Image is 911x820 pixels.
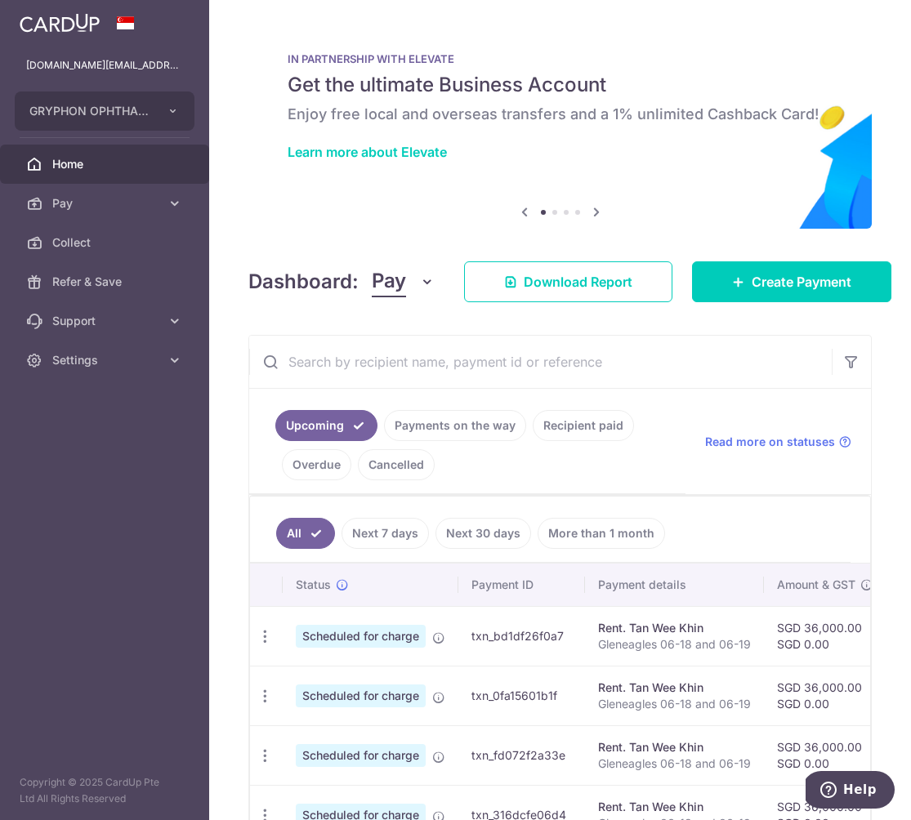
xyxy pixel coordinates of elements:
p: Gleneagles 06-18 and 06-19 [598,755,751,772]
button: Pay [372,266,435,297]
td: txn_0fa15601b1f [458,666,585,725]
a: Next 7 days [342,518,429,549]
a: Next 30 days [435,518,531,549]
p: Gleneagles 06-18 and 06-19 [598,636,751,653]
div: Rent. Tan Wee Khin [598,799,751,815]
a: Learn more about Elevate [288,144,447,160]
span: Home [52,156,160,172]
a: Create Payment [692,261,891,302]
p: IN PARTNERSHIP WITH ELEVATE [288,52,833,65]
a: Read more on statuses [705,434,851,450]
span: Pay [372,266,406,297]
td: txn_bd1df26f0a7 [458,606,585,666]
h5: Get the ultimate Business Account [288,72,833,98]
td: SGD 36,000.00 SGD 0.00 [764,606,886,666]
span: Support [52,313,160,329]
a: Upcoming [275,410,377,441]
span: Status [296,577,331,593]
a: Overdue [282,449,351,480]
span: Download Report [524,272,632,292]
td: SGD 36,000.00 SGD 0.00 [764,666,886,725]
td: txn_fd072f2a33e [458,725,585,785]
button: GRYPHON OPHTHALMICS PTE. LTD. [15,91,194,131]
div: Rent. Tan Wee Khin [598,620,751,636]
div: Rent. Tan Wee Khin [598,680,751,696]
td: SGD 36,000.00 SGD 0.00 [764,725,886,785]
iframe: Opens a widget where you can find more information [806,771,895,812]
span: Scheduled for charge [296,744,426,767]
div: Rent. Tan Wee Khin [598,739,751,755]
span: Read more on statuses [705,434,835,450]
a: Cancelled [358,449,435,480]
th: Payment ID [458,564,585,606]
img: CardUp [20,13,100,33]
img: Renovation banner [248,26,872,229]
span: Create Payment [752,272,851,292]
a: Download Report [464,261,672,302]
span: GRYPHON OPHTHALMICS PTE. LTD. [29,103,150,119]
a: Payments on the way [384,410,526,441]
span: Refer & Save [52,274,160,290]
input: Search by recipient name, payment id or reference [249,336,832,388]
a: More than 1 month [538,518,665,549]
span: Pay [52,195,160,212]
a: Recipient paid [533,410,634,441]
h6: Enjoy free local and overseas transfers and a 1% unlimited Cashback Card! [288,105,833,124]
span: Scheduled for charge [296,684,426,707]
h4: Dashboard: [248,267,359,296]
th: Payment details [585,564,764,606]
span: Scheduled for charge [296,625,426,648]
span: Amount & GST [777,577,855,593]
p: [DOMAIN_NAME][EMAIL_ADDRESS][DOMAIN_NAME] [26,57,183,74]
span: Settings [52,352,160,368]
p: Gleneagles 06-18 and 06-19 [598,696,751,712]
span: Collect [52,234,160,251]
a: All [276,518,335,549]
